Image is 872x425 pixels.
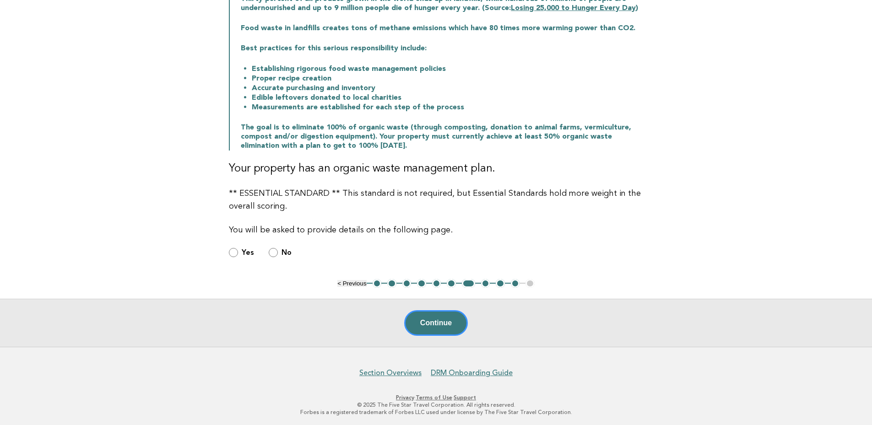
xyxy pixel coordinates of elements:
[511,279,520,288] button: 10
[241,24,643,33] p: Food waste in landfills creates tons of methane emissions which have 80 times more warming power ...
[454,394,476,401] a: Support
[416,394,452,401] a: Terms of Use
[337,280,366,287] button: < Previous
[496,279,505,288] button: 9
[431,368,513,377] a: DRM Onboarding Guide
[402,279,412,288] button: 3
[156,409,716,416] p: Forbes is a registered trademark of Forbes LLC used under license by The Five Star Travel Corpora...
[229,161,643,176] h3: Your property has an organic waste management plan.
[511,5,636,12] a: Losing 25,000 to Hunger Every Day
[417,279,426,288] button: 4
[252,83,643,93] li: Accurate purchasing and inventory
[447,279,456,288] button: 6
[241,123,643,151] p: The goal is to eliminate 100% of organic waste (through composting, donation to animal farms, ver...
[252,74,643,83] li: Proper recipe creation
[282,248,292,257] b: No
[252,102,643,112] li: Measurements are established for each step of the process
[387,279,396,288] button: 2
[359,368,422,377] a: Section Overviews
[252,93,643,102] li: Edible leftovers donated to local charities
[241,44,643,53] p: Best practices for this serious responsibility include:
[462,279,475,288] button: 7
[252,64,643,74] li: Establishing rigorous food waste management policies
[156,394,716,401] p: · ·
[432,279,441,288] button: 5
[242,248,254,257] b: Yes
[404,310,468,336] button: Continue
[229,224,643,237] p: You will be asked to provide details on the following page.
[229,187,643,213] p: ** ESSENTIAL STANDARD ** This standard is not required, but Essential Standards hold more weight ...
[396,394,414,401] a: Privacy
[373,279,382,288] button: 1
[481,279,490,288] button: 8
[156,401,716,409] p: © 2025 The Five Star Travel Corporation. All rights reserved.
